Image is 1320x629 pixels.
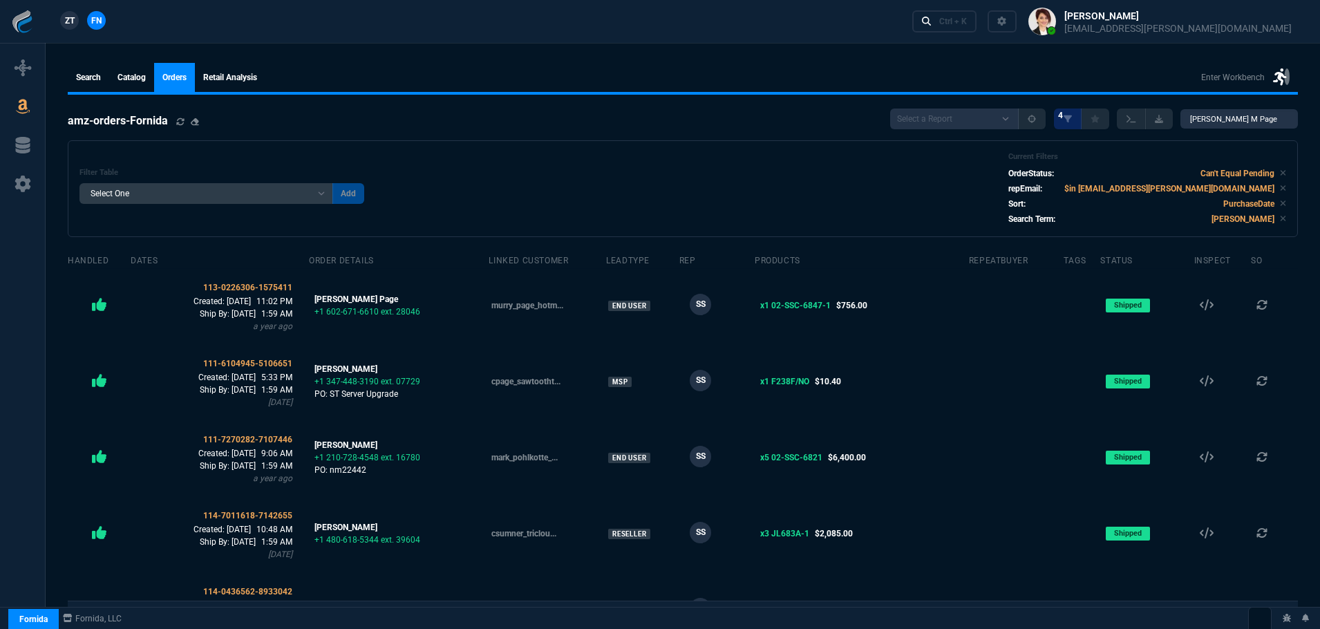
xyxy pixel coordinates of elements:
a: End User [608,301,650,311]
span: Created: [DATE] [198,449,261,458]
span: Shipped [1106,299,1150,312]
span: SS [696,373,706,387]
div: PO: nm22442 [314,464,366,476]
a: mark_pohlkotte_ksap_com [491,453,558,462]
div: PO: ST Server Upgrade [314,388,398,400]
span: a year ago [253,321,292,331]
div: Ctrl + K [939,16,967,27]
a: Retail Analysis [195,63,265,92]
span: SS [696,525,706,539]
p: Sort: [1008,198,1026,210]
span: 113-0226306-1575411 [203,283,292,292]
div: Inspect [1194,254,1231,265]
div: +1 347-448-3190 ext. 07729 [314,375,420,388]
span: 111-6104945-5106651 [203,359,292,368]
span: 5:33 PM [261,373,292,382]
div: +1 480-618-5344 ext. 39604 [314,534,420,546]
span: [PERSON_NAME] [314,364,377,374]
code: Can't Equal Pending [1200,169,1274,178]
div: Dates [131,254,158,265]
a: cpage_sawtoothtechnology_com [491,377,560,386]
a: Search [68,63,109,92]
span: Created: [DATE] [194,297,256,306]
span: $756.00 [836,299,867,312]
a: MSP [608,377,632,387]
nx-icon: Enter Workbench [1273,66,1290,88]
p: repEmail: [1008,182,1042,195]
input: Search [1180,109,1298,129]
p: Search Term: [1008,213,1055,225]
span: 11:02 PM [256,297,292,306]
span: 1:59 AM [261,461,292,471]
span: [DATE] [268,397,292,407]
span: 1:59 AM [261,309,292,319]
span: Created: [DATE] [194,525,256,534]
span: Ship By: [DATE] [200,461,261,471]
a: murry_page_hotmail_com [491,301,563,310]
span: [PERSON_NAME] [314,440,377,450]
div: Rep [679,254,696,265]
div: repeatBuyer [969,254,1028,265]
span: x5 02-SSC-6821 [760,451,822,464]
span: Ship By: [DATE] [200,537,261,547]
span: ZT [65,15,75,27]
div: Tags [1064,254,1086,265]
span: a year ago [253,473,292,483]
span: 114-0436562-8933042 [203,587,292,597]
div: Status [1100,254,1133,265]
span: x3 JL683A-1 [760,527,809,540]
span: FN [91,15,102,27]
span: 111-7270282-7107446 [203,435,292,444]
span: Created: [DATE] [198,373,261,382]
div: SO [1251,254,1262,265]
p: OrderStatus: [1008,167,1054,180]
span: 9:06 AM [261,449,292,458]
a: csumner_tricloudtech_com [491,529,556,538]
span: x1 02-SSC-6847-1 [760,299,831,312]
span: SS [696,449,706,463]
code: $in [EMAIL_ADDRESS][PERSON_NAME][DOMAIN_NAME] [1064,184,1274,194]
span: x1 F238F/NO [760,375,809,388]
span: $6,400.00 [828,451,866,464]
span: Shipped [1106,451,1150,464]
span: [PERSON_NAME] Page [314,294,398,304]
div: Handled [68,254,109,265]
span: 114-7011618-7142655 [203,511,292,520]
a: msbcCompanyName [59,612,126,625]
span: Shipped [1106,527,1150,541]
div: Products [755,254,800,265]
span: 10:48 AM [256,525,292,534]
code: [PERSON_NAME] [1211,214,1274,224]
div: Linked Customer [489,254,568,265]
span: [PERSON_NAME] [314,523,377,532]
div: LeadType [606,254,650,265]
code: PurchaseDate [1223,199,1274,209]
a: Orders [154,63,195,92]
h4: amz-orders-Fornida [68,113,168,129]
span: SS [696,297,706,311]
span: 1:59 AM [261,385,292,395]
h6: Filter Table [79,168,364,178]
span: 1:59 AM [261,537,292,547]
div: +1 210-728-4548 ext. 16780 [314,451,420,464]
span: [DATE] [268,550,292,559]
h6: Current Filters [1008,152,1286,162]
p: Enter Workbench [1201,71,1265,84]
span: Ship By: [DATE] [200,385,261,395]
span: Shipped [1106,375,1150,388]
a: End User [608,453,650,463]
span: 4 [1058,110,1063,121]
span: $10.40 [815,375,841,388]
a: Catalog [109,63,154,92]
div: +1 602-671-6610 ext. 28046 [314,306,420,318]
span: Ship By: [DATE] [200,309,261,319]
a: Reseller [608,529,650,539]
span: $2,085.00 [815,527,853,540]
div: Order Details [309,254,374,265]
